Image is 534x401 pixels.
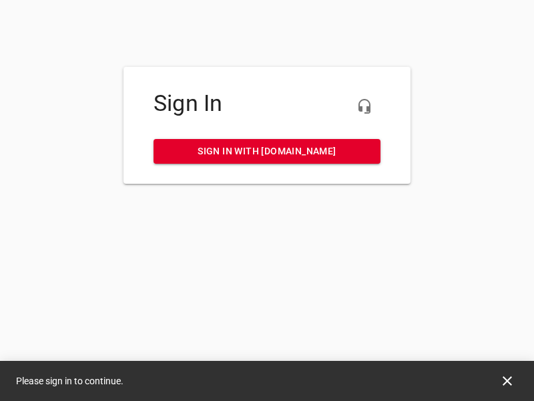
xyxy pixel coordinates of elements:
[164,143,370,160] span: Sign in with [DOMAIN_NAME]
[154,90,380,117] h4: Sign In
[154,139,380,164] a: Sign in with [DOMAIN_NAME]
[491,365,523,397] button: Close
[348,90,380,122] button: Live Chat
[16,376,123,386] span: Please sign in to continue.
